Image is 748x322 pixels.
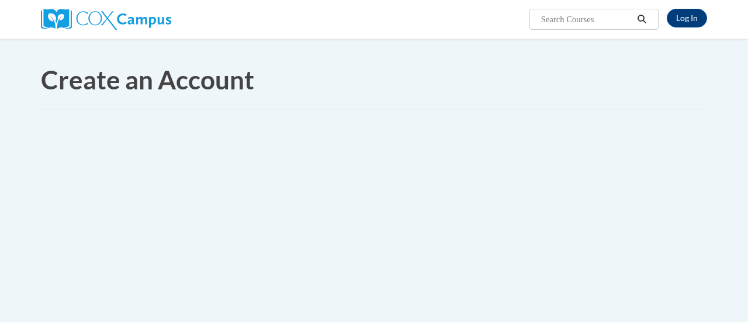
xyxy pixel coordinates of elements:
[540,12,633,26] input: Search Courses
[41,64,254,95] span: Create an Account
[633,12,651,26] button: Search
[41,13,171,23] a: Cox Campus
[637,15,647,24] i: 
[41,9,171,30] img: Cox Campus
[667,9,707,27] a: Log In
